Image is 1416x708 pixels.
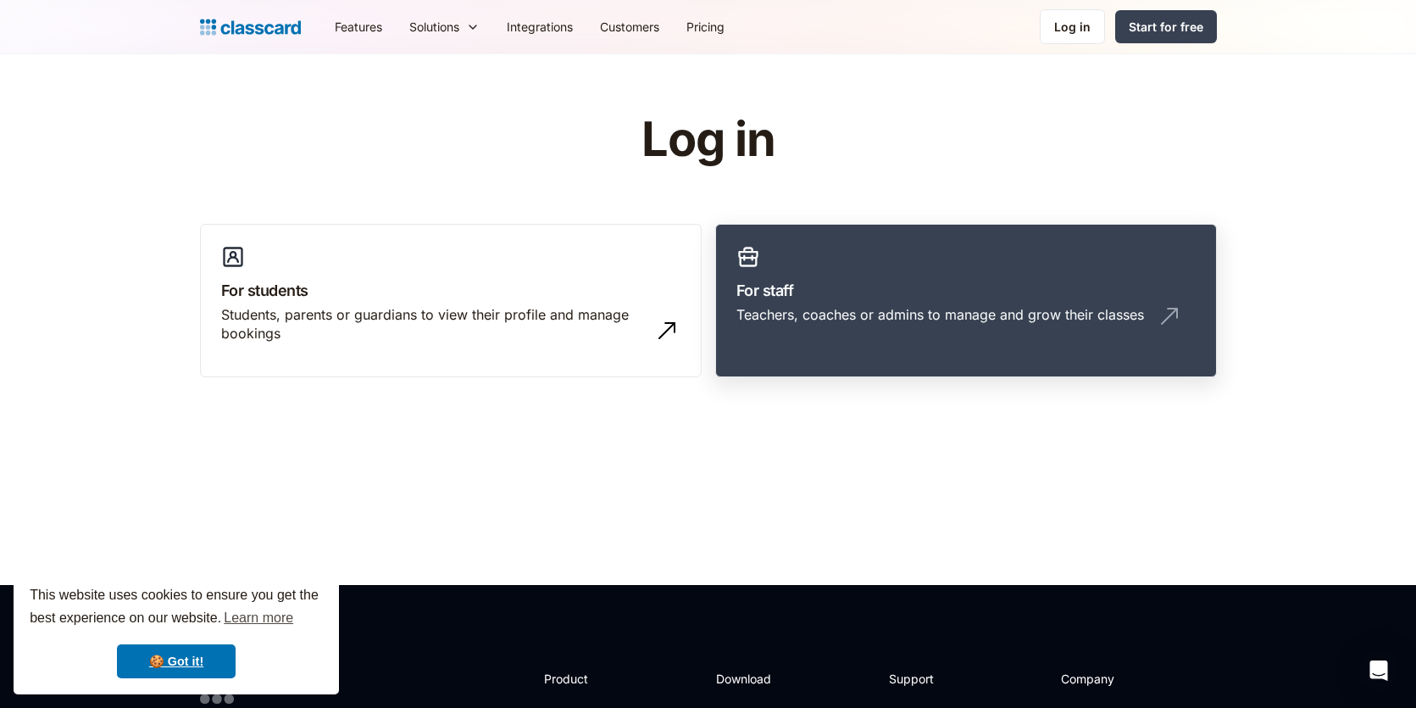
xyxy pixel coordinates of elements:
[716,670,786,688] h2: Download
[544,670,635,688] h2: Product
[1358,650,1399,691] div: Open Intercom Messenger
[14,569,339,694] div: cookieconsent
[1115,10,1217,43] a: Start for free
[30,585,323,631] span: This website uses cookies to ensure you get the best experience on our website.
[736,305,1144,324] div: Teachers, coaches or admins to manage and grow their classes
[321,8,396,46] a: Features
[1061,670,1174,688] h2: Company
[586,8,673,46] a: Customers
[736,279,1196,302] h3: For staff
[221,279,680,302] h3: For students
[1129,18,1203,36] div: Start for free
[673,8,738,46] a: Pricing
[1054,18,1091,36] div: Log in
[409,18,459,36] div: Solutions
[493,8,586,46] a: Integrations
[396,8,493,46] div: Solutions
[889,670,958,688] h2: Support
[200,224,702,378] a: For studentsStudents, parents or guardians to view their profile and manage bookings
[117,644,236,678] a: dismiss cookie message
[1040,9,1105,44] a: Log in
[439,114,977,166] h1: Log in
[221,605,296,631] a: learn more about cookies
[200,15,301,39] a: Logo
[221,305,647,343] div: Students, parents or guardians to view their profile and manage bookings
[715,224,1217,378] a: For staffTeachers, coaches or admins to manage and grow their classes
